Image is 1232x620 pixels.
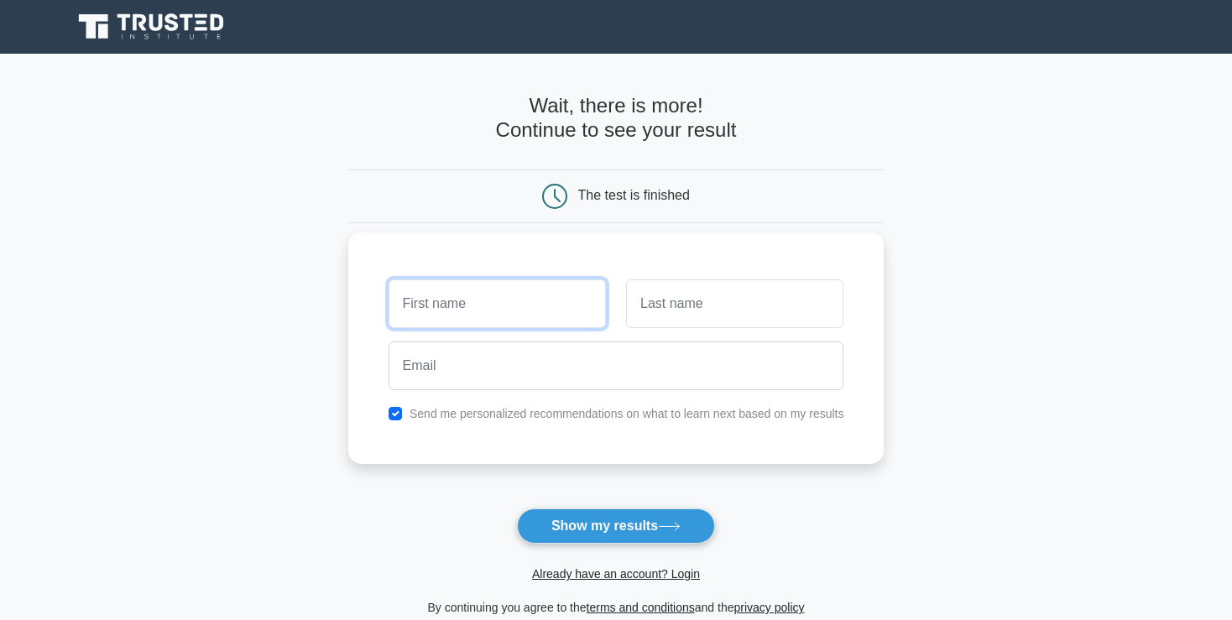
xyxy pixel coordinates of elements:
[578,188,690,202] div: The test is finished
[734,601,805,614] a: privacy policy
[389,279,606,328] input: First name
[532,567,700,581] a: Already have an account? Login
[517,508,715,544] button: Show my results
[587,601,695,614] a: terms and conditions
[389,341,844,390] input: Email
[338,597,895,617] div: By continuing you agree to the and the
[348,94,885,143] h4: Wait, there is more! Continue to see your result
[410,407,844,420] label: Send me personalized recommendations on what to learn next based on my results
[626,279,843,328] input: Last name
